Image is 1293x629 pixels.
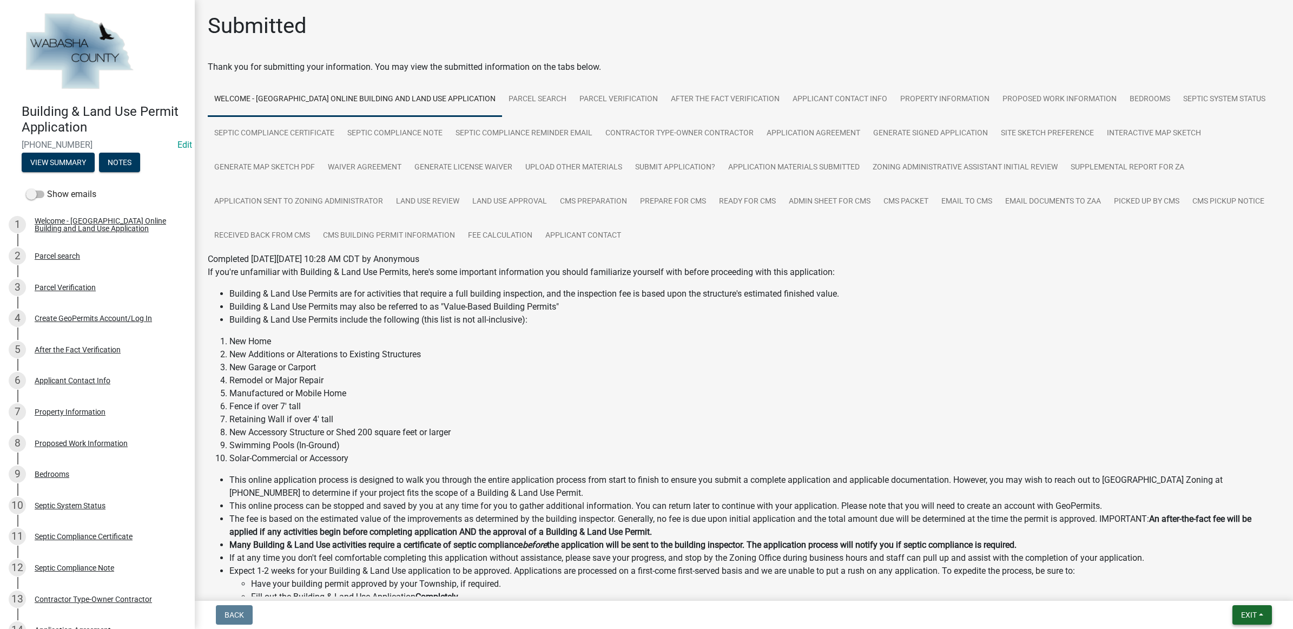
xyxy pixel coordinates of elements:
a: Interactive Map Sketch [1100,116,1208,151]
li: New Garage or Carport [229,361,1280,374]
div: 2 [9,247,26,265]
h4: Building & Land Use Permit Application [22,104,186,135]
a: Generate Signed Application [867,116,994,151]
a: Bedrooms [1123,82,1177,117]
div: 1 [9,216,26,233]
div: Septic System Status [35,502,105,509]
div: 4 [9,310,26,327]
div: 13 [9,591,26,608]
a: Admin Sheet for CMS [782,185,877,219]
li: Remodel or Major Repair [229,374,1280,387]
li: Swimming Pools (In-Ground) [229,439,1280,452]
div: 10 [9,497,26,514]
div: Create GeoPermits Account/Log In [35,314,152,322]
a: CMS Pickup Notice [1186,185,1271,219]
div: After the Fact Verification [35,346,121,353]
span: [PHONE_NUMBER] [22,140,173,150]
strong: the application will be sent to the building inspector. The application process will notify you i... [547,540,1017,550]
span: Exit [1241,611,1257,619]
li: This online process can be stopped and saved by you at any time for you to gather additional info... [229,500,1280,513]
a: Upload Other Materials [519,150,629,185]
a: Fee Calculation [461,219,539,253]
a: Supplemental Report for ZA [1064,150,1191,185]
div: 8 [9,435,26,452]
a: Zoning Administrative Assistant Initial Review [866,150,1064,185]
strong: Completely. [415,592,460,602]
a: CMS Building Permit Information [316,219,461,253]
p: If you're unfamiliar with Building & Land Use Permits, here's some important information you shou... [208,266,1280,279]
div: 7 [9,403,26,421]
a: Ready For CMS [713,185,782,219]
li: New Accessory Structure or Shed 200 square feet or larger [229,426,1280,439]
div: Thank you for submitting your information. You may view the submitted information on the tabs below. [208,61,1280,74]
li: New Home [229,335,1280,348]
div: 11 [9,528,26,545]
a: Generate Map Sketch PDF [208,150,321,185]
li: New Additions or Alterations to Existing Structures [229,348,1280,361]
button: Back [216,605,253,625]
button: Exit [1232,605,1272,625]
li: Fill out the Building & Land Use Application [251,591,1280,604]
a: Picked up by CMS [1107,185,1186,219]
a: Submit Application? [629,150,722,185]
h1: Submitted [208,13,307,39]
a: After the Fact Verification [664,82,786,117]
wm-modal-confirm: Summary [22,159,95,167]
a: Land Use Review [390,185,466,219]
a: Contractor Type-Owner Contractor [599,116,760,151]
a: CMS Packet [877,185,935,219]
div: Property Information [35,408,105,416]
a: Septic Compliance Certificate [208,116,341,151]
li: Solar-Commercial or Accessory [229,452,1280,465]
div: Contractor Type-Owner Contractor [35,595,152,603]
a: Property Information [894,82,996,117]
a: Application Sent To Zoning Administrator [208,185,390,219]
a: Septic Compliance Reminder Email [449,116,599,151]
strong: Many Building & Land Use activities require a certificate of septic compliance [229,540,523,550]
div: Parcel search [35,252,80,260]
a: Application Materials Submitted [722,150,866,185]
a: Prepare for CMS [634,185,713,219]
strong: before [523,540,547,550]
a: Parcel Verification [573,82,664,117]
a: Email to CMS [935,185,999,219]
wm-modal-confirm: Edit Application Number [177,140,192,150]
a: Welcome - [GEOGRAPHIC_DATA] Online Building and Land Use Application [208,82,502,117]
a: Applicant Contact Info [786,82,894,117]
wm-modal-confirm: Notes [99,159,140,167]
li: Have your building permit approved by your Township, if required. [251,578,1280,591]
div: Parcel Verification [35,284,96,291]
span: Back [225,611,244,619]
li: Manufactured or Mobile Home [229,387,1280,400]
a: Septic System Status [1177,82,1272,117]
div: 9 [9,466,26,483]
div: 6 [9,372,26,389]
div: 5 [9,341,26,358]
button: Notes [99,153,140,172]
li: Fence if over 7' tall [229,400,1280,413]
a: Land Use Approval [466,185,553,219]
a: Parcel search [502,82,573,117]
li: The fee is based on the estimated value of the improvements as determined by the building inspect... [229,513,1280,539]
li: Building & Land Use Permits include the following (this list is not all-inclusive): [229,313,1280,326]
div: 12 [9,559,26,576]
div: Applicant Contact Info [35,377,110,384]
label: Show emails [26,188,96,201]
div: Welcome - [GEOGRAPHIC_DATA] Online Building and Land Use Application [35,217,177,232]
a: Waiver Agreement [321,150,408,185]
span: Completed [DATE][DATE] 10:28 AM CDT by Anonymous [208,254,419,264]
a: Email Documents to ZAA [999,185,1107,219]
li: Building & Land Use Permits are for activities that require a full building inspection, and the i... [229,287,1280,300]
div: 3 [9,279,26,296]
a: Application Agreement [760,116,867,151]
li: Building & Land Use Permits may also be referred to as "Value-Based Building Permits" [229,300,1280,313]
div: Proposed Work Information [35,440,128,447]
a: Proposed Work Information [996,82,1123,117]
button: View Summary [22,153,95,172]
a: Applicant Contact [539,219,628,253]
li: This online application process is designed to walk you through the entire application process fr... [229,474,1280,500]
li: Retaining Wall if over 4' tall [229,413,1280,426]
a: Edit [177,140,192,150]
div: Bedrooms [35,470,69,478]
a: Septic Compliance Note [341,116,449,151]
